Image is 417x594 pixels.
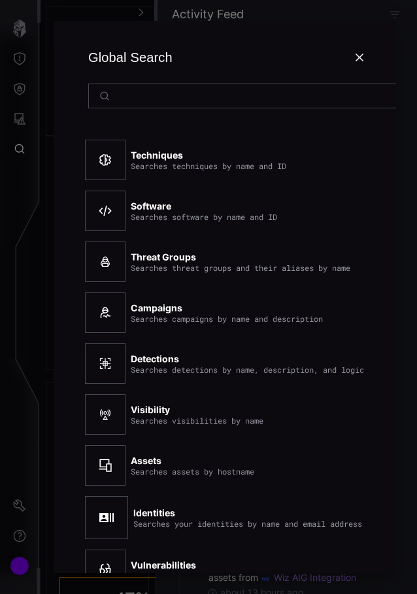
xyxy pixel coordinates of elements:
strong: Assets [131,455,161,466]
div: Searches assets by hostname [131,467,254,476]
div: Searches your vulnerabilities by CVE ID and description [131,571,382,580]
strong: Visibility [131,404,170,415]
div: Searches threat groups and their aliases by name [131,263,350,272]
div: Global Search [85,47,173,68]
div: Searches campaigns by name and description [131,314,323,323]
div: Searches detections by name, description, and logic [131,365,364,374]
strong: Software [131,200,171,211]
strong: Detections [131,353,179,364]
div: Searches visibilities by name [131,416,263,425]
div: Searches your identities by name and email address [133,519,362,528]
strong: Campaigns [131,302,182,313]
strong: Identities [133,507,175,518]
strong: Techniques [131,149,183,161]
strong: Vulnerabilities [131,559,196,571]
div: Searches techniques by name and ID [131,161,286,170]
div: Searches software by name and ID [131,212,277,221]
strong: Threat Groups [131,251,196,262]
